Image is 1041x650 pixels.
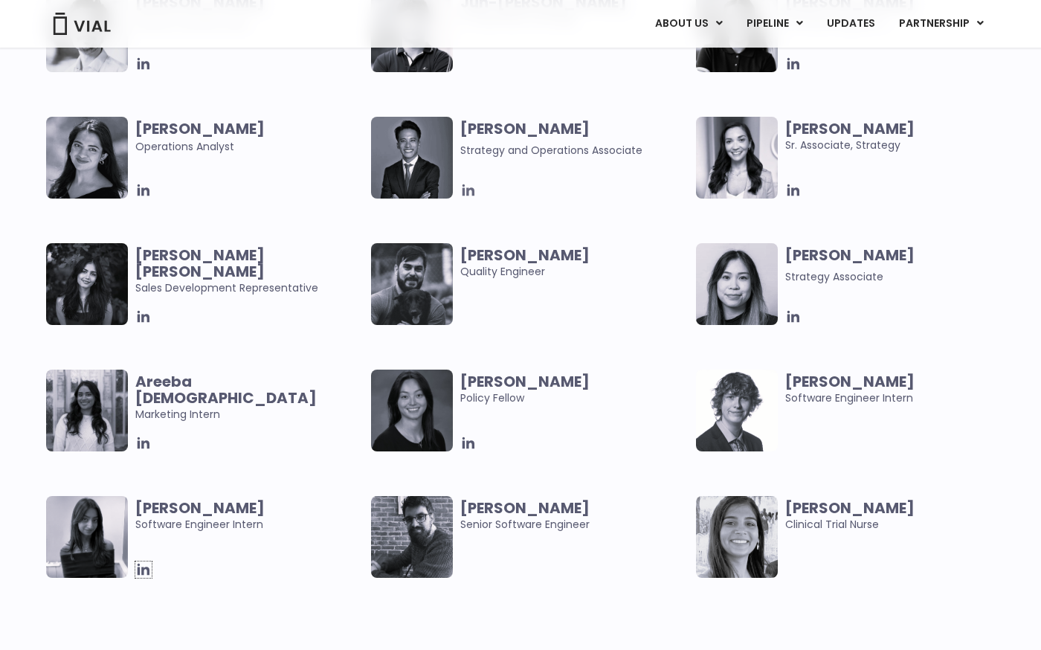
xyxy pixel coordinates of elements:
[135,498,265,518] b: [PERSON_NAME]
[135,245,265,282] b: [PERSON_NAME] [PERSON_NAME]
[785,245,915,266] b: [PERSON_NAME]
[785,269,883,284] span: Strategy Associate
[46,370,128,451] img: Smiling woman named Areeba
[785,498,915,518] b: [PERSON_NAME]
[460,143,642,158] span: Strategy and Operations Associate
[785,373,1013,406] span: Software Engineer Intern
[371,496,453,578] img: Smiling man named Dugi Surdulli
[371,370,453,451] img: Smiling woman named Claudia
[460,245,590,266] b: [PERSON_NAME]
[460,498,590,518] b: [PERSON_NAME]
[785,120,1013,153] span: Sr. Associate, Strategy
[785,118,915,139] b: [PERSON_NAME]
[135,500,364,532] span: Software Engineer Intern
[371,243,453,325] img: Man smiling posing for picture
[46,117,128,199] img: Headshot of smiling woman named Sharicka
[887,11,996,36] a: PARTNERSHIPMenu Toggle
[135,120,364,155] span: Operations Analyst
[735,11,814,36] a: PIPELINEMenu Toggle
[815,11,886,36] a: UPDATES
[135,247,364,296] span: Sales Development Representative
[135,371,317,408] b: Areeba [DEMOGRAPHIC_DATA]
[460,247,689,280] span: Quality Engineer
[696,243,778,325] img: Headshot of smiling woman named Vanessa
[371,117,453,199] img: Headshot of smiling man named Urann
[460,118,590,139] b: [PERSON_NAME]
[785,500,1013,532] span: Clinical Trial Nurse
[785,371,915,392] b: [PERSON_NAME]
[460,500,689,532] span: Senior Software Engineer
[696,117,778,199] img: Smiling woman named Ana
[460,371,590,392] b: [PERSON_NAME]
[696,496,778,578] img: Smiling woman named Deepa
[135,118,265,139] b: [PERSON_NAME]
[52,13,112,35] img: Vial Logo
[460,373,689,406] span: Policy Fellow
[46,243,128,325] img: Smiling woman named Harman
[643,11,734,36] a: ABOUT USMenu Toggle
[135,373,364,422] span: Marketing Intern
